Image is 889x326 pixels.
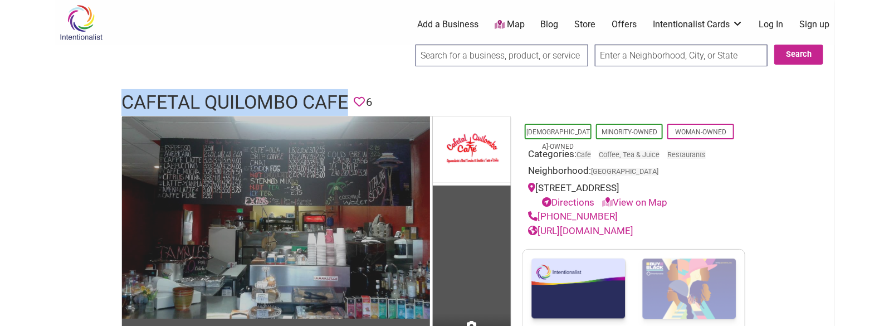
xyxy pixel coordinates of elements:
[495,18,525,31] a: Map
[528,211,618,222] a: [PHONE_NUMBER]
[121,89,348,116] h1: Cafetal Quilombo Cafe
[366,94,372,111] span: 6
[55,4,108,41] img: Intentionalist
[774,45,823,65] button: Search
[667,150,706,159] a: Restaurants
[602,128,657,136] a: Minority-Owned
[599,150,660,159] a: Coffee, Tea & Juice
[759,18,784,31] a: Log In
[541,18,559,31] a: Blog
[574,18,595,31] a: Store
[417,18,478,31] a: Add a Business
[800,18,830,31] a: Sign up
[528,181,740,210] div: [STREET_ADDRESS]
[577,150,591,159] a: Cafe
[528,225,633,236] a: [URL][DOMAIN_NAME]
[528,147,740,164] div: Categories:
[433,116,511,186] img: Cafetal Quilombo Cafe
[653,18,743,31] a: Intentionalist Cards
[528,164,740,181] div: Neighborhood:
[542,197,594,208] a: Directions
[675,128,726,136] a: Woman-Owned
[595,45,768,66] input: Enter a Neighborhood, City, or State
[612,18,637,31] a: Offers
[416,45,588,66] input: Search for a business, product, or service
[526,128,590,150] a: [DEMOGRAPHIC_DATA]-Owned
[602,197,667,208] a: View on Map
[591,168,658,176] span: [GEOGRAPHIC_DATA]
